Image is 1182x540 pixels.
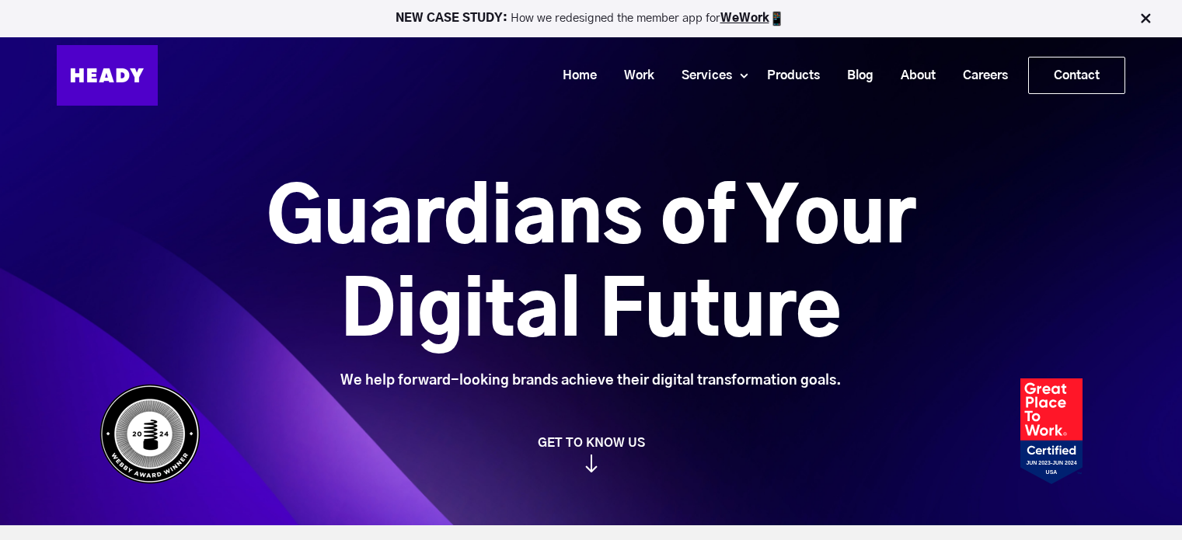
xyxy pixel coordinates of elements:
[662,61,740,90] a: Services
[585,455,598,472] img: arrow_down
[881,61,943,90] a: About
[173,57,1125,94] div: Navigation Menu
[1029,57,1124,93] a: Contact
[99,384,200,484] img: Heady_WebbyAward_Winner-4
[1138,11,1153,26] img: Close Bar
[943,61,1016,90] a: Careers
[605,61,662,90] a: Work
[180,173,1002,360] h1: Guardians of Your Digital Future
[769,11,785,26] img: app emoji
[748,61,828,90] a: Products
[57,45,158,106] img: Heady_Logo_Web-01 (1)
[1020,378,1083,484] img: Heady_2023_Certification_Badge
[828,61,881,90] a: Blog
[7,11,1175,26] p: How we redesigned the member app for
[180,372,1002,389] div: We help forward-looking brands achieve their digital transformation goals.
[543,61,605,90] a: Home
[92,435,1090,472] a: GET TO KNOW US
[720,12,769,24] a: WeWork
[396,12,511,24] strong: NEW CASE STUDY:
